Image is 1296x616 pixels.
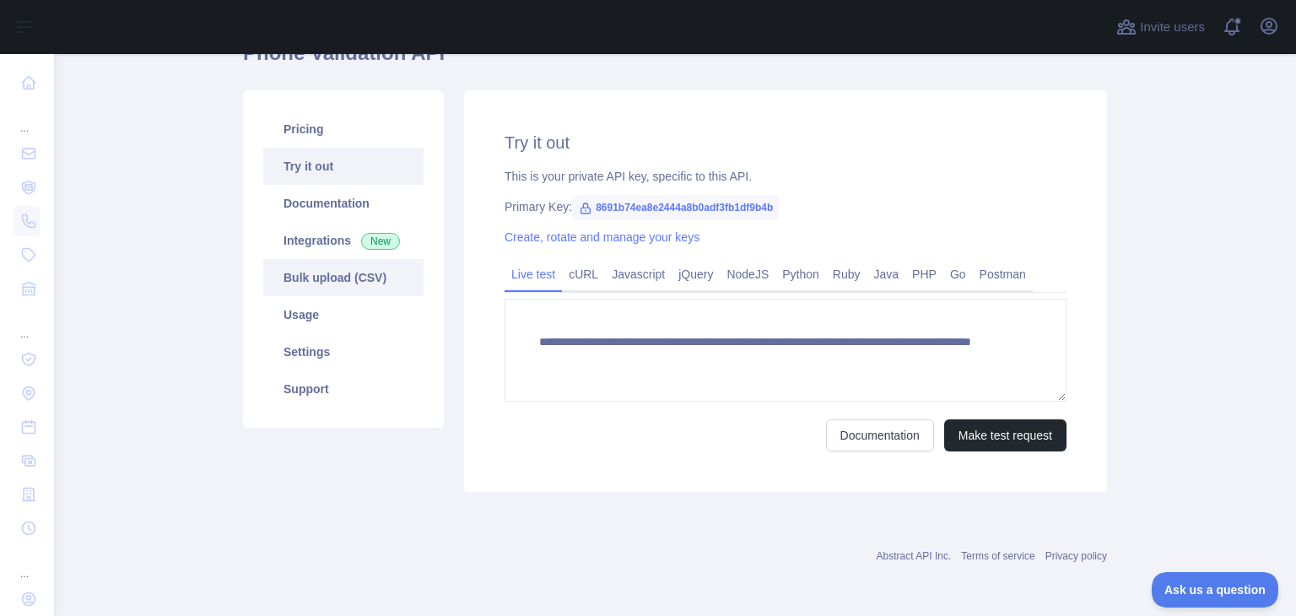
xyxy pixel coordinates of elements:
[263,333,424,370] a: Settings
[263,296,424,333] a: Usage
[263,370,424,408] a: Support
[263,259,424,296] a: Bulk upload (CSV)
[672,261,720,288] a: jQuery
[263,111,424,148] a: Pricing
[13,547,40,581] div: ...
[361,233,400,250] span: New
[1140,18,1205,37] span: Invite users
[13,101,40,135] div: ...
[973,261,1033,288] a: Postman
[1152,572,1279,608] iframe: Toggle Customer Support
[961,550,1034,562] a: Terms of service
[720,261,775,288] a: NodeJS
[263,148,424,185] a: Try it out
[572,195,780,220] span: 8691b74ea8e2444a8b0adf3fb1df9b4b
[505,261,562,288] a: Live test
[243,40,1107,80] h1: Phone Validation API
[263,222,424,259] a: Integrations New
[826,419,934,451] a: Documentation
[605,261,672,288] a: Javascript
[505,198,1066,215] div: Primary Key:
[877,550,952,562] a: Abstract API Inc.
[905,261,943,288] a: PHP
[13,307,40,341] div: ...
[775,261,826,288] a: Python
[1045,550,1107,562] a: Privacy policy
[263,185,424,222] a: Documentation
[505,230,699,244] a: Create, rotate and manage your keys
[562,261,605,288] a: cURL
[505,168,1066,185] div: This is your private API key, specific to this API.
[867,261,906,288] a: Java
[944,419,1066,451] button: Make test request
[505,131,1066,154] h2: Try it out
[1113,14,1208,41] button: Invite users
[943,261,973,288] a: Go
[826,261,867,288] a: Ruby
